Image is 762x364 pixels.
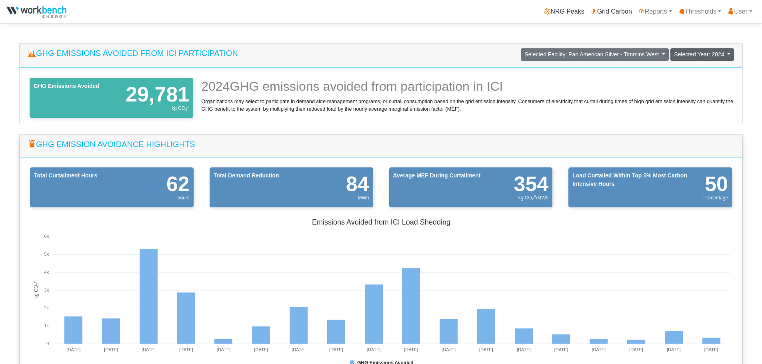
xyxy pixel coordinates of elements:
[104,347,118,352] text: [DATE]
[724,4,756,20] a: User
[34,82,99,90] span: GHG Emissions Avoided
[329,347,343,352] text: [DATE]
[126,84,189,105] div: 29,781
[254,347,268,352] text: [DATE]
[35,283,39,285] sub: 2
[674,51,724,58] span: Selected Year: 2024
[393,171,481,180] span: Average MEF during curtailment
[346,194,369,201] span: MWh
[554,347,568,352] text: [DATE]
[201,97,740,113] small: Organizations may select to participate in demand side management programs, or curtail consumptio...
[670,48,734,61] button: Selected Year: 2024
[592,347,606,352] text: [DATE]
[667,347,681,352] text: [DATE]
[217,347,231,352] text: [DATE]
[514,173,548,194] span: 354
[166,194,190,201] div: hours
[28,48,238,58] h5: GHG EMISSIONS AVOIDED FROM ICI PARTICIPATION
[201,79,503,94] h2: GHG emissions avoided from participation in ICI
[534,194,536,198] sup: e
[44,270,49,274] text: 4k
[32,281,36,283] sup: e
[142,347,156,352] text: [DATE]
[44,234,49,239] text: 6k
[521,48,668,61] button: Selected Facility: Pan American Silver - Timmins West
[292,347,306,352] text: [DATE]
[514,194,548,201] span: kg CO /MWh
[346,173,369,194] span: 84
[524,51,659,58] span: Selected Facility: Pan American Silver - Timmins West
[185,107,187,111] sub: 2
[6,6,66,18] img: NRGPeaks.png
[33,281,39,298] span: kg CO
[704,194,728,201] span: Percentage
[404,347,418,352] text: [DATE]
[442,347,456,352] text: [DATE]
[187,105,189,109] sup: e
[572,171,699,188] span: Load curtailed within top 5% most carbon intensive hours
[44,288,49,292] text: 3k
[46,341,49,346] text: 0
[28,139,734,149] h5: GHG EMISSION AVOIDANCE HIGHLIGHTS
[704,173,728,194] span: 50
[541,4,587,20] a: NRG Peaks
[367,347,381,352] text: [DATE]
[44,252,49,257] text: 5k
[635,4,675,20] a: Reports
[179,347,193,352] text: [DATE]
[704,347,718,352] text: [DATE]
[34,171,97,180] span: Total curtailment hours
[67,347,81,352] text: [DATE]
[675,4,724,20] a: Thresholds
[312,218,450,226] tspan: Emissions Avoided from ICI Load Shedding
[479,347,493,352] text: [DATE]
[126,105,189,112] div: kg CO
[166,173,190,194] div: 62
[517,347,531,352] text: [DATE]
[44,323,49,328] text: 1k
[201,79,230,93] span: 2024
[532,197,534,201] sub: 2
[214,171,279,180] span: Total demand reduction
[629,347,643,352] text: [DATE]
[588,4,635,20] a: Grid Carbon
[44,305,49,310] text: 2k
